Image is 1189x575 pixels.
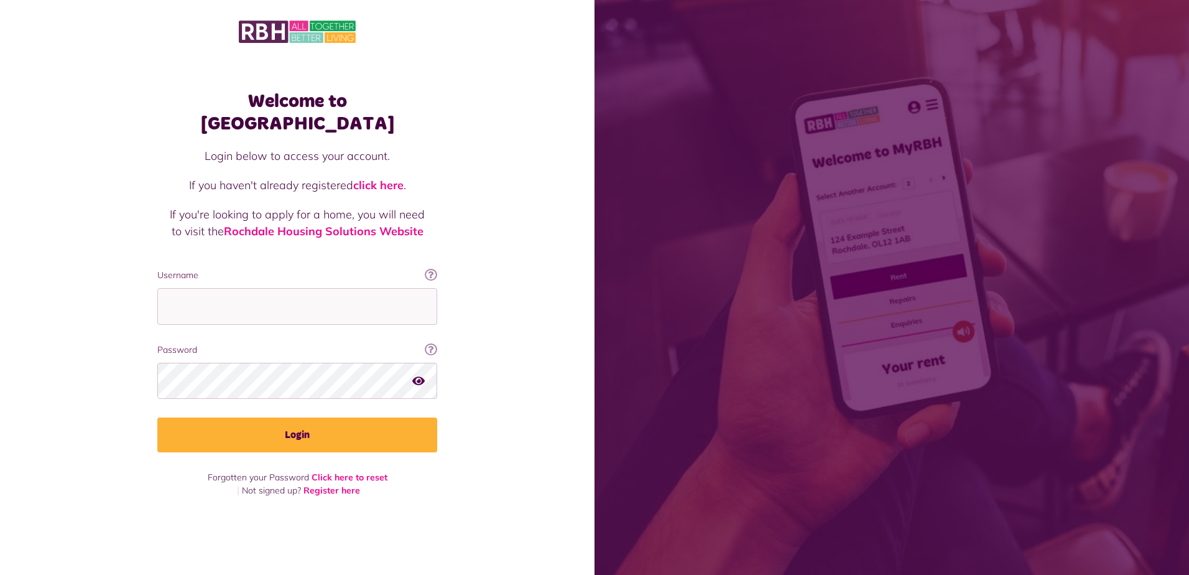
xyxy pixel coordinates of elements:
[353,178,404,192] a: click here
[312,472,387,483] a: Click here to reset
[157,418,437,452] button: Login
[157,269,437,282] label: Username
[224,224,423,238] a: Rochdale Housing Solutions Website
[157,344,437,357] label: Password
[239,19,356,45] img: MyRBH
[170,147,425,164] p: Login below to access your account.
[157,90,437,135] h1: Welcome to [GEOGRAPHIC_DATA]
[242,485,301,496] span: Not signed up?
[170,177,425,194] p: If you haven't already registered .
[303,485,360,496] a: Register here
[170,206,425,240] p: If you're looking to apply for a home, you will need to visit the
[208,472,309,483] span: Forgotten your Password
